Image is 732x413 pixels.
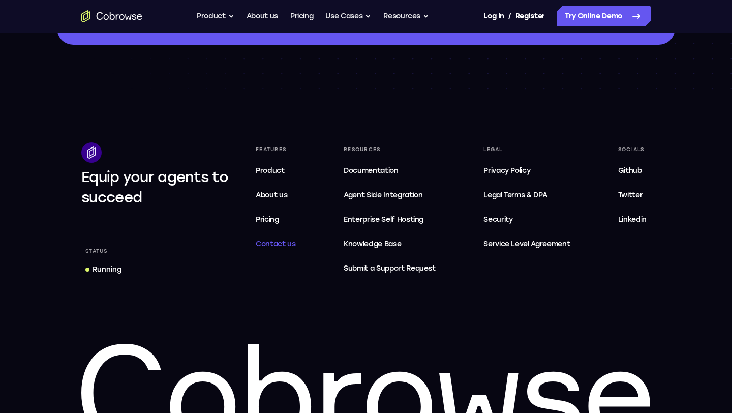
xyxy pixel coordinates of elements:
[614,185,651,205] a: Twitter
[479,142,574,157] div: Legal
[618,215,647,224] span: Linkedin
[479,185,574,205] a: Legal Terms & DPA
[515,6,545,26] a: Register
[290,6,314,26] a: Pricing
[344,240,401,248] span: Knowledge Base
[614,161,651,181] a: Github
[252,185,300,205] a: About us
[252,142,300,157] div: Features
[340,142,440,157] div: Resources
[256,215,279,224] span: Pricing
[344,189,436,201] span: Agent Side Integration
[81,244,112,258] div: Status
[483,215,512,224] span: Security
[340,258,440,279] a: Submit a Support Request
[344,262,436,275] span: Submit a Support Request
[93,264,121,275] div: Running
[557,6,651,26] a: Try Online Demo
[479,210,574,230] a: Security
[256,191,287,199] span: About us
[618,191,643,199] span: Twitter
[81,168,228,206] span: Equip your agents to succeed
[483,166,530,175] span: Privacy Policy
[252,161,300,181] a: Product
[340,234,440,254] a: Knowledge Base
[618,166,642,175] span: Github
[81,260,126,279] a: Running
[340,210,440,230] a: Enterprise Self Hosting
[344,166,398,175] span: Documentation
[252,234,300,254] a: Contact us
[483,238,570,250] span: Service Level Agreement
[479,234,574,254] a: Service Level Agreement
[256,166,285,175] span: Product
[256,240,296,248] span: Contact us
[383,6,429,26] button: Resources
[483,191,547,199] span: Legal Terms & DPA
[479,161,574,181] a: Privacy Policy
[483,6,504,26] a: Log In
[614,142,651,157] div: Socials
[252,210,300,230] a: Pricing
[81,10,142,22] a: Go to the home page
[197,6,234,26] button: Product
[247,6,278,26] a: About us
[614,210,651,230] a: Linkedin
[344,214,436,226] span: Enterprise Self Hosting
[340,185,440,205] a: Agent Side Integration
[508,10,511,22] span: /
[325,6,371,26] button: Use Cases
[340,161,440,181] a: Documentation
